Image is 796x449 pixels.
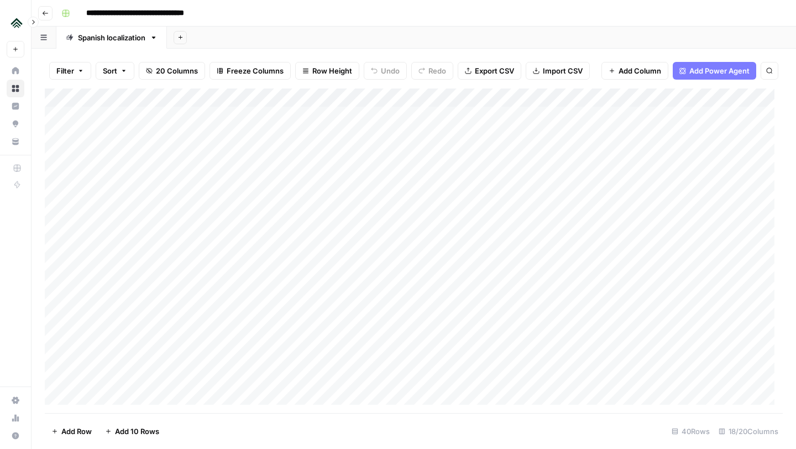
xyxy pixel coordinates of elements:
button: Row Height [295,62,359,80]
button: Redo [411,62,453,80]
a: Settings [7,391,24,409]
div: Spanish localization [78,32,145,43]
a: Spanish localization [56,27,167,49]
span: Export CSV [475,65,514,76]
span: Add Column [619,65,661,76]
button: Add 10 Rows [98,422,166,440]
a: Insights [7,97,24,115]
a: Usage [7,409,24,427]
img: Uplisting Logo [7,13,27,33]
a: Home [7,62,24,80]
a: Opportunities [7,115,24,133]
span: Add Row [61,426,92,437]
div: 40 Rows [667,422,714,440]
div: 18/20 Columns [714,422,783,440]
span: Undo [381,65,400,76]
a: Browse [7,80,24,97]
span: Row Height [312,65,352,76]
button: Help + Support [7,427,24,445]
button: Export CSV [458,62,521,80]
button: Workspace: Uplisting [7,9,24,36]
span: Add Power Agent [689,65,750,76]
button: Add Row [45,422,98,440]
button: Sort [96,62,134,80]
button: Add Column [601,62,668,80]
button: Undo [364,62,407,80]
button: 20 Columns [139,62,205,80]
span: Add 10 Rows [115,426,159,437]
button: Filter [49,62,91,80]
button: Freeze Columns [210,62,291,80]
span: Filter [56,65,74,76]
span: Freeze Columns [227,65,284,76]
button: Import CSV [526,62,590,80]
button: Add Power Agent [673,62,756,80]
span: 20 Columns [156,65,198,76]
span: Import CSV [543,65,583,76]
span: Redo [428,65,446,76]
a: Your Data [7,133,24,150]
span: Sort [103,65,117,76]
